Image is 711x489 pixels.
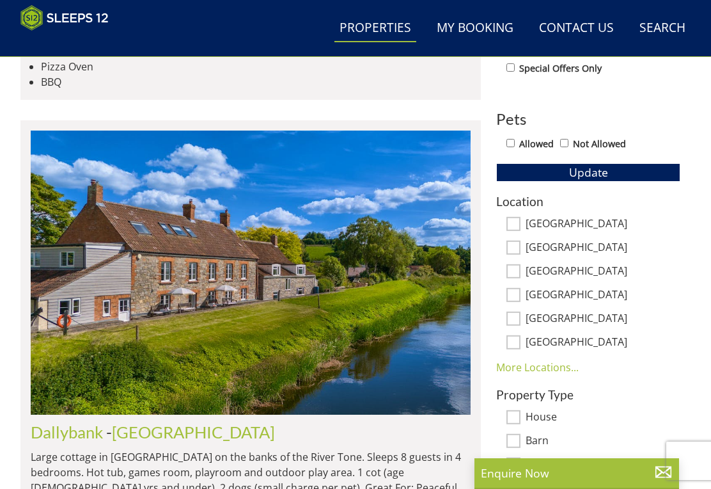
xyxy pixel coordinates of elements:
[496,360,579,374] a: More Locations...
[14,38,148,49] iframe: Customer reviews powered by Trustpilot
[20,5,109,31] img: Sleeps 12
[634,14,691,43] a: Search
[519,137,554,151] label: Allowed
[432,14,519,43] a: My Booking
[31,422,103,442] a: Dallybank
[526,411,680,425] label: House
[496,111,680,127] h3: Pets
[526,336,680,350] label: [GEOGRAPHIC_DATA]
[519,61,602,76] label: Special Offers Only
[526,218,680,232] label: [GEOGRAPHIC_DATA]
[526,435,680,449] label: Barn
[526,241,680,255] label: [GEOGRAPHIC_DATA]
[481,465,673,481] p: Enquire Now
[496,195,680,208] h3: Location
[41,59,471,74] li: Pizza Oven
[334,14,416,43] a: Properties
[31,131,471,415] img: riverside-somerset-holiday-accommodation-home-sleeps-8.original.jpg
[526,289,680,303] label: [GEOGRAPHIC_DATA]
[112,422,275,442] a: [GEOGRAPHIC_DATA]
[496,388,680,401] h3: Property Type
[534,14,619,43] a: Contact Us
[569,164,608,180] span: Update
[526,265,680,279] label: [GEOGRAPHIC_DATA]
[106,422,275,442] span: -
[496,163,680,181] button: Update
[526,312,680,326] label: [GEOGRAPHIC_DATA]
[41,74,471,90] li: BBQ
[573,137,626,151] label: Not Allowed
